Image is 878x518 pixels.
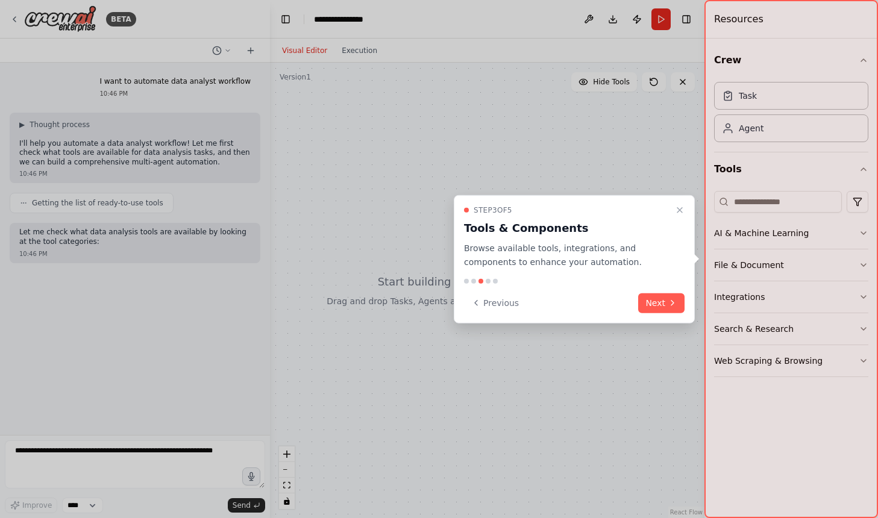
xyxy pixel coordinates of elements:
[474,205,512,215] span: Step 3 of 5
[673,203,687,217] button: Close walkthrough
[464,293,526,313] button: Previous
[464,220,670,237] h3: Tools & Components
[277,11,294,28] button: Hide left sidebar
[638,293,685,313] button: Next
[464,242,670,269] p: Browse available tools, integrations, and components to enhance your automation.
